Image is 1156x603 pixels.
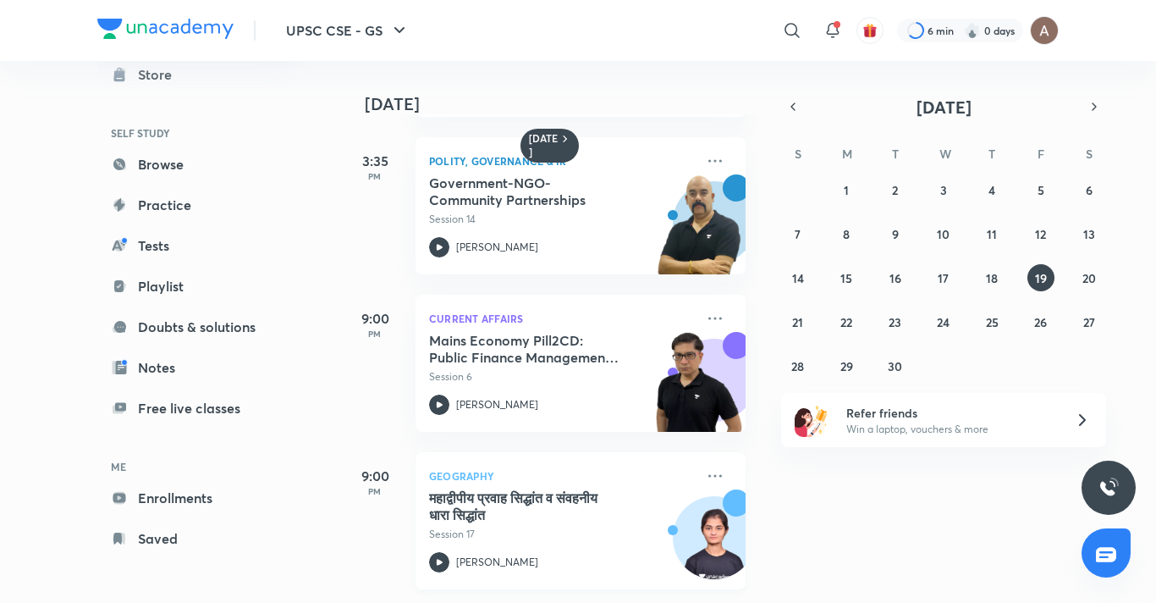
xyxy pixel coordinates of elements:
button: September 7, 2025 [784,220,812,247]
button: September 9, 2025 [882,220,909,247]
h5: 9:00 [341,308,409,329]
img: unacademy [652,332,746,449]
p: [PERSON_NAME] [456,240,538,255]
abbr: September 7, 2025 [795,226,801,242]
button: September 30, 2025 [882,352,909,379]
button: September 18, 2025 [978,264,1005,291]
button: September 14, 2025 [784,264,812,291]
abbr: Wednesday [939,146,951,162]
button: September 5, 2025 [1027,176,1054,203]
a: Saved [97,522,294,556]
abbr: September 27, 2025 [1083,314,1095,330]
p: Session 14 [429,212,695,227]
abbr: Saturday [1086,146,1093,162]
button: September 13, 2025 [1076,220,1103,247]
abbr: September 28, 2025 [791,358,804,374]
a: Notes [97,351,294,384]
button: September 19, 2025 [1027,264,1054,291]
abbr: September 21, 2025 [792,314,803,330]
a: Doubts & solutions [97,310,294,344]
abbr: September 19, 2025 [1035,270,1047,286]
button: September 16, 2025 [882,264,909,291]
abbr: September 3, 2025 [940,182,947,198]
p: [PERSON_NAME] [456,397,538,412]
img: ANJU SAHU [1030,16,1059,45]
div: Store [138,64,182,85]
a: Playlist [97,269,294,303]
h5: महाद्वीपीय प्रवाह सिद्धांत व संवहनीय धारा सिद्धांत [429,490,640,523]
img: Avatar [674,506,755,587]
abbr: September 30, 2025 [888,358,902,374]
abbr: September 16, 2025 [889,270,901,286]
button: September 12, 2025 [1027,220,1054,247]
h6: [DATE] [529,132,559,159]
abbr: Monday [842,146,852,162]
button: September 2, 2025 [882,176,909,203]
button: September 27, 2025 [1076,308,1103,335]
abbr: September 23, 2025 [889,314,901,330]
abbr: September 2, 2025 [892,182,898,198]
img: avatar [862,23,878,38]
button: September 20, 2025 [1076,264,1103,291]
button: September 24, 2025 [930,308,957,335]
h4: [DATE] [365,94,762,114]
a: Tests [97,229,294,263]
a: Enrollments [97,481,294,515]
img: streak [964,22,981,39]
abbr: September 5, 2025 [1038,182,1044,198]
abbr: September 15, 2025 [840,270,852,286]
abbr: September 24, 2025 [937,314,950,330]
span: [DATE] [917,96,972,119]
abbr: September 17, 2025 [938,270,949,286]
button: September 4, 2025 [978,176,1005,203]
button: September 17, 2025 [930,264,957,291]
h5: Mains Economy Pill2CD: Public Finance Management, Deficit Control etc. [429,332,640,366]
button: September 28, 2025 [784,352,812,379]
a: Practice [97,188,294,222]
abbr: September 6, 2025 [1086,182,1093,198]
a: Browse [97,147,294,181]
abbr: September 22, 2025 [840,314,852,330]
button: September 8, 2025 [833,220,860,247]
button: September 21, 2025 [784,308,812,335]
button: September 22, 2025 [833,308,860,335]
h6: ME [97,452,294,481]
abbr: September 4, 2025 [988,182,995,198]
abbr: September 11, 2025 [987,226,997,242]
abbr: September 1, 2025 [844,182,849,198]
img: referral [795,403,828,437]
abbr: September 12, 2025 [1035,226,1046,242]
p: PM [341,486,409,496]
abbr: September 18, 2025 [986,270,998,286]
p: PM [341,329,409,339]
abbr: September 14, 2025 [792,270,804,286]
img: ttu [1098,478,1119,498]
h5: Government-NGO-Community Partnerships [429,174,640,208]
abbr: September 26, 2025 [1034,314,1047,330]
button: September 3, 2025 [930,176,957,203]
abbr: September 29, 2025 [840,358,853,374]
a: Free live classes [97,391,294,425]
h6: Refer friends [846,404,1054,422]
h5: 9:00 [341,466,409,486]
button: September 15, 2025 [833,264,860,291]
button: September 11, 2025 [978,220,1005,247]
button: September 25, 2025 [978,308,1005,335]
p: PM [341,171,409,181]
img: unacademy [652,174,746,291]
p: [PERSON_NAME] [456,555,538,570]
h5: 3:35 [341,151,409,171]
button: September 23, 2025 [882,308,909,335]
p: Win a laptop, vouchers & more [846,422,1054,437]
p: Session 6 [429,369,695,384]
button: September 29, 2025 [833,352,860,379]
abbr: September 13, 2025 [1083,226,1095,242]
button: September 6, 2025 [1076,176,1103,203]
abbr: September 20, 2025 [1082,270,1096,286]
a: Company Logo [97,19,234,43]
abbr: Thursday [988,146,995,162]
p: Session 17 [429,527,695,542]
button: September 1, 2025 [833,176,860,203]
button: UPSC CSE - GS [276,14,420,47]
button: avatar [856,17,884,44]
